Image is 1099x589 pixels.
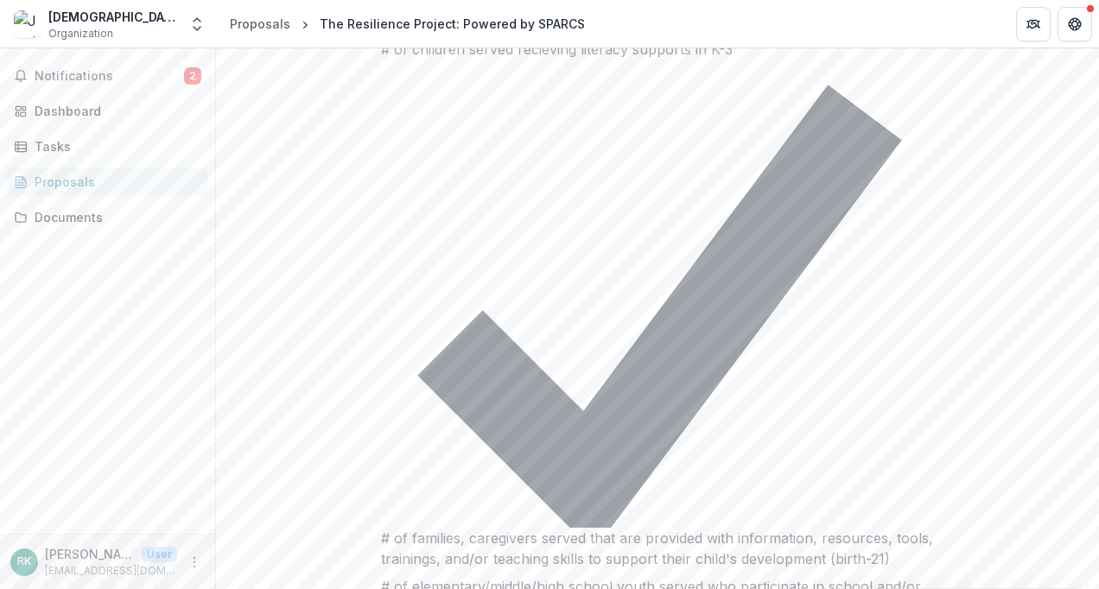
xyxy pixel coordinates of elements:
[35,208,194,226] div: Documents
[230,15,290,33] div: Proposals
[14,10,41,38] img: Jewish Family Services of Greenwich, Inc
[45,563,177,579] p: [EMAIL_ADDRESS][DOMAIN_NAME]
[185,7,209,41] button: Open entity switcher
[7,62,208,90] button: Notifications2
[48,8,178,26] div: [DEMOGRAPHIC_DATA] Family Services of [GEOGRAPHIC_DATA], Inc
[142,547,177,562] p: User
[17,556,31,567] div: Rachel Kornfeld
[223,11,297,36] a: Proposals
[184,552,205,573] button: More
[7,132,208,161] a: Tasks
[35,69,184,84] span: Notifications
[381,529,933,567] span: # of families, caregivers served that are provided with information, resources, tools, trainings,...
[45,545,135,563] p: [PERSON_NAME]
[1016,7,1051,41] button: Partners
[48,26,113,41] span: Organization
[184,67,201,85] span: 2
[223,11,592,36] nav: breadcrumb
[1058,7,1092,41] button: Get Help
[320,15,585,33] div: The Resilience Project: Powered by SPARCS
[35,137,194,155] div: Tasks
[7,168,208,196] a: Proposals
[35,102,194,120] div: Dashboard
[35,173,194,191] div: Proposals
[7,203,208,231] a: Documents
[381,41,733,58] span: # of children served recieving literacy supports in K-3
[7,97,208,125] a: Dashboard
